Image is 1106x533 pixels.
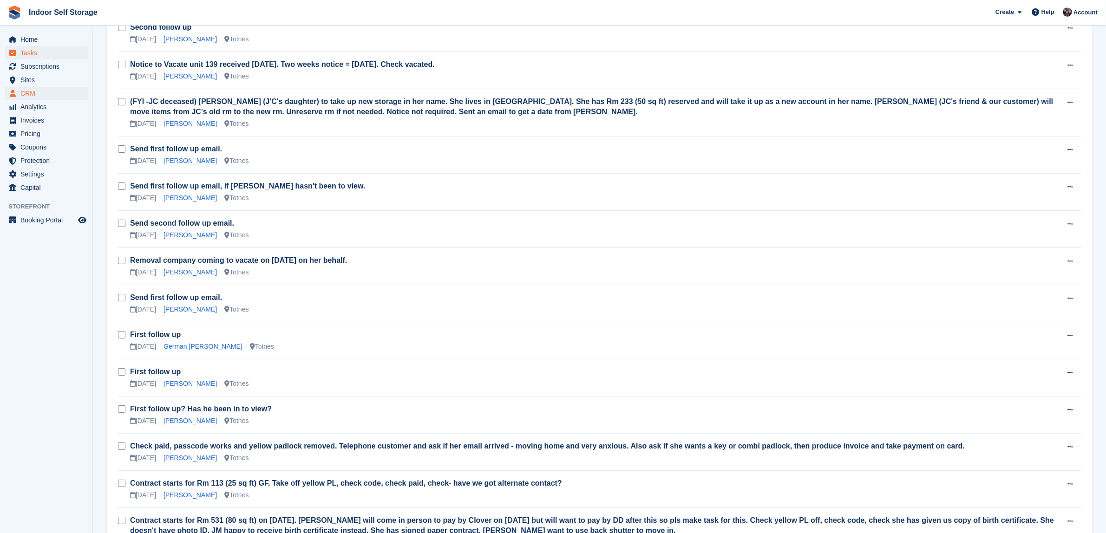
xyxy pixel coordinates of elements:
[8,202,92,211] span: Storefront
[1041,7,1054,17] span: Help
[20,214,76,227] span: Booking Portal
[250,342,274,351] div: Totnes
[164,231,217,239] a: [PERSON_NAME]
[5,60,88,73] a: menu
[224,453,249,463] div: Totnes
[224,416,249,426] div: Totnes
[130,405,272,413] a: First follow up? Has he been in to view?
[130,293,222,301] a: Send first follow up email.
[130,219,234,227] a: Send second follow up email.
[5,214,88,227] a: menu
[164,72,217,80] a: [PERSON_NAME]
[164,417,217,424] a: [PERSON_NAME]
[20,73,76,86] span: Sites
[164,268,217,276] a: [PERSON_NAME]
[20,33,76,46] span: Home
[130,368,181,376] a: First follow up
[130,416,156,426] div: [DATE]
[164,491,217,499] a: [PERSON_NAME]
[5,127,88,140] a: menu
[130,256,347,264] a: Removal company coming to vacate on [DATE] on her behalf.
[20,46,76,59] span: Tasks
[130,193,156,203] div: [DATE]
[130,182,365,190] a: Send first follow up email, if [PERSON_NAME] hasn't been to view.
[77,214,88,226] a: Preview store
[995,7,1014,17] span: Create
[130,230,156,240] div: [DATE]
[224,490,249,500] div: Totnes
[130,145,222,153] a: Send first follow up email.
[224,193,249,203] div: Totnes
[130,119,156,129] div: [DATE]
[20,168,76,181] span: Settings
[130,34,156,44] div: [DATE]
[130,490,156,500] div: [DATE]
[164,35,217,43] a: [PERSON_NAME]
[20,100,76,113] span: Analytics
[224,267,249,277] div: Totnes
[130,453,156,463] div: [DATE]
[7,6,21,19] img: stora-icon-8386f47178a22dfd0bd8f6a31ec36ba5ce8667c1dd55bd0f319d3a0aa187defe.svg
[224,34,249,44] div: Totnes
[130,71,156,81] div: [DATE]
[20,181,76,194] span: Capital
[130,60,435,68] a: Notice to Vacate unit 139 received [DATE]. Two weeks notice = [DATE]. Check vacated.
[224,71,249,81] div: Totnes
[164,194,217,201] a: [PERSON_NAME]
[5,100,88,113] a: menu
[20,141,76,154] span: Coupons
[164,343,242,350] a: German [PERSON_NAME]
[164,120,217,127] a: [PERSON_NAME]
[20,60,76,73] span: Subscriptions
[130,479,562,487] a: Contract starts for Rm 113 (25 sq ft) GF. Take off yellow PL, check code, check paid, check- have...
[5,181,88,194] a: menu
[164,157,217,164] a: [PERSON_NAME]
[5,46,88,59] a: menu
[130,156,156,166] div: [DATE]
[130,342,156,351] div: [DATE]
[20,87,76,100] span: CRM
[164,454,217,461] a: [PERSON_NAME]
[1073,8,1098,17] span: Account
[130,331,181,338] a: First follow up
[130,267,156,277] div: [DATE]
[130,442,965,450] a: Check paid, passcode works and yellow padlock removed. Telephone customer and ask if her email ar...
[5,114,88,127] a: menu
[130,23,191,31] a: Second follow up
[164,380,217,387] a: [PERSON_NAME]
[20,114,76,127] span: Invoices
[5,87,88,100] a: menu
[224,305,249,314] div: Totnes
[164,305,217,313] a: [PERSON_NAME]
[5,73,88,86] a: menu
[5,33,88,46] a: menu
[20,154,76,167] span: Protection
[25,5,101,20] a: Indoor Self Storage
[224,119,249,129] div: Totnes
[130,379,156,389] div: [DATE]
[130,305,156,314] div: [DATE]
[1063,7,1072,17] img: Sandra Pomeroy
[224,156,249,166] div: Totnes
[5,141,88,154] a: menu
[5,154,88,167] a: menu
[224,230,249,240] div: Totnes
[20,127,76,140] span: Pricing
[5,168,88,181] a: menu
[130,97,1053,116] a: (FYI -JC deceased) [PERSON_NAME] (J'C's daughter) to take up new storage in her name. She lives i...
[224,379,249,389] div: Totnes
